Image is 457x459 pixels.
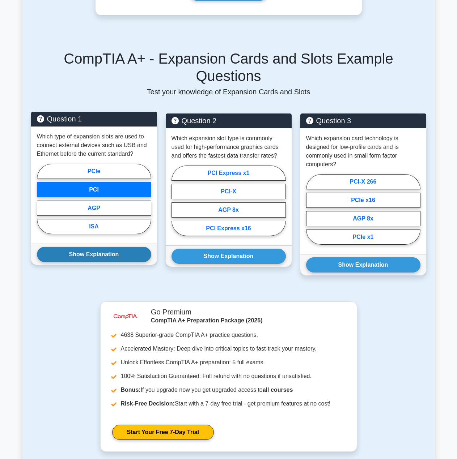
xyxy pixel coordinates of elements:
[37,182,151,197] label: PCI
[37,115,151,123] h5: Question 1
[306,134,420,169] p: Which expansion card technology is designed for low-profile cards and is commonly used in small f...
[31,87,426,96] p: Test your knowledge of Expansion Cards and Slots
[172,184,286,199] label: PCI-X
[112,425,214,440] a: Start Your Free 7-Day Trial
[306,229,420,245] label: PCIe x1
[306,193,420,208] label: PCIe x16
[306,211,420,226] label: AGP 8x
[172,116,286,125] h5: Question 2
[172,134,286,160] p: Which expansion slot type is commonly used for high-performance graphics cards and offers the fas...
[306,116,420,125] h5: Question 3
[172,166,286,181] label: PCI Express x1
[306,174,420,189] label: PCI-X 266
[37,132,151,158] p: Which type of expansion slots are used to connect external devices such as USB and Ethernet befor...
[306,257,420,273] button: Show Explanation
[37,219,151,234] label: ISA
[37,164,151,179] label: PCIe
[37,201,151,216] label: AGP
[31,50,426,85] h5: CompTIA A+ - Expansion Cards and Slots Example Questions
[172,221,286,236] label: PCI Express x16
[172,249,286,264] button: Show Explanation
[172,202,286,218] label: AGP 8x
[37,247,151,262] button: Show Explanation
